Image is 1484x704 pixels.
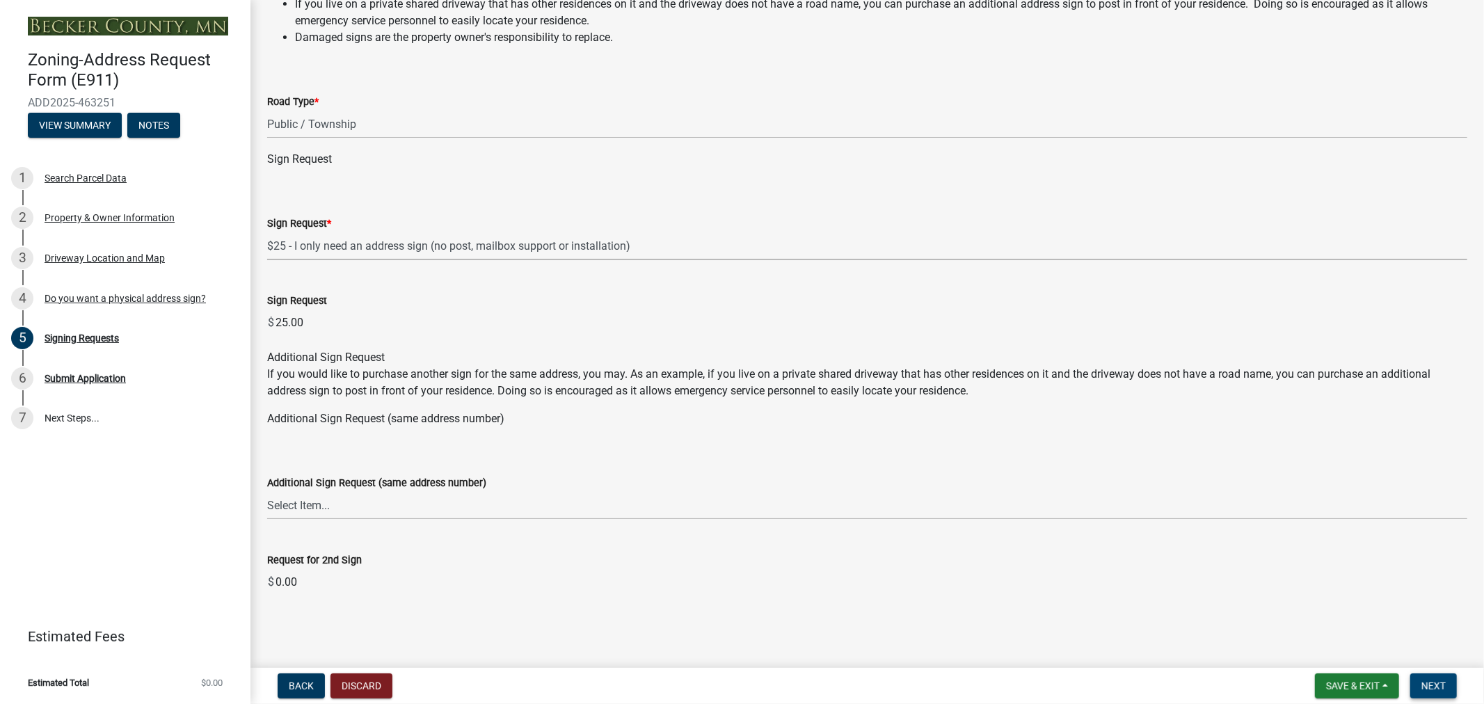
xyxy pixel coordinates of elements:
[45,253,165,263] div: Driveway Location and Map
[45,333,119,343] div: Signing Requests
[28,120,122,131] wm-modal-confirm: Summary
[1421,680,1446,691] span: Next
[1315,673,1399,698] button: Save & Exit
[267,568,275,596] span: $
[45,173,127,183] div: Search Parcel Data
[267,349,1467,399] div: Additional Sign Request
[267,366,1467,399] div: If you would like to purchase another sign for the same address, you may. As an example, if you l...
[11,623,228,650] a: Estimated Fees
[267,479,486,488] label: Additional Sign Request (same address number)
[1326,680,1380,691] span: Save & Exit
[1410,673,1457,698] button: Next
[45,294,206,303] div: Do you want a physical address sign?
[11,367,33,390] div: 6
[127,113,180,138] button: Notes
[11,167,33,189] div: 1
[11,207,33,229] div: 2
[11,327,33,349] div: 5
[28,50,239,90] h4: Zoning-Address Request Form (E911)
[267,556,362,566] label: Request for 2nd Sign
[295,29,1467,46] li: Damaged signs are the property owner's responsibility to replace.
[45,374,126,383] div: Submit Application
[289,680,314,691] span: Back
[267,219,331,229] label: Sign Request
[278,673,325,698] button: Back
[11,247,33,269] div: 3
[28,113,122,138] button: View Summary
[127,120,180,131] wm-modal-confirm: Notes
[201,678,223,687] span: $0.00
[28,96,223,109] span: ADD2025-463251
[267,296,327,306] label: Sign Request
[11,407,33,429] div: 7
[28,678,89,687] span: Estimated Total
[267,97,319,107] label: Road Type
[45,213,175,223] div: Property & Owner Information
[28,17,228,35] img: Becker County, Minnesota
[330,673,392,698] button: Discard
[11,287,33,310] div: 4
[267,410,1467,427] div: Additional Sign Request (same address number)
[267,151,1467,168] div: Sign Request
[267,309,275,337] span: $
